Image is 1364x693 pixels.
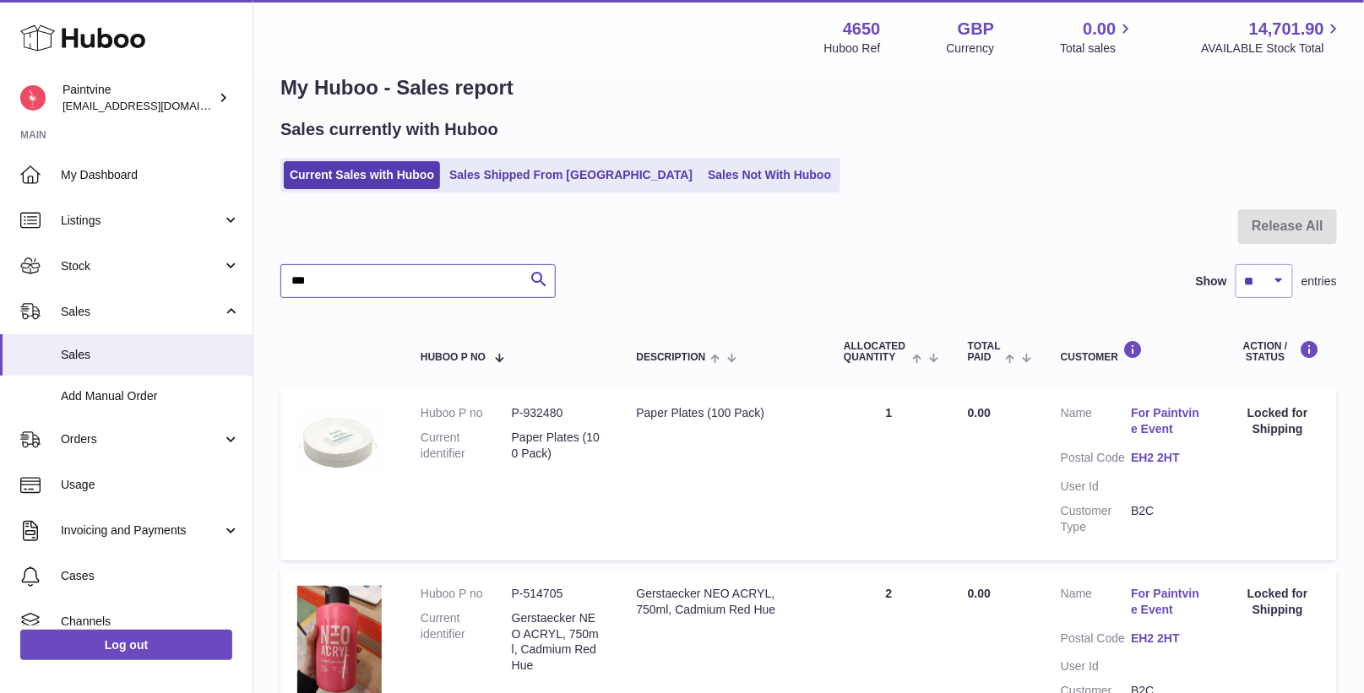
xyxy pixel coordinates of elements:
strong: GBP [958,18,994,41]
img: 1705064039.png [297,405,382,476]
dt: Current identifier [421,610,512,674]
dt: User Id [1061,658,1131,674]
a: For Paintvine Event [1131,405,1201,437]
dt: Current identifier [421,430,512,462]
a: For Paintvine Event [1131,586,1201,618]
span: ALLOCATED Quantity [844,341,907,363]
div: Locked for Shipping [1236,405,1320,437]
span: [EMAIL_ADDRESS][DOMAIN_NAME] [62,99,248,112]
span: Huboo P no [421,352,486,363]
span: Stock [61,258,222,274]
strong: 4650 [843,18,881,41]
dt: Huboo P no [421,586,512,602]
dd: Gerstaecker NEO ACRYL, 750ml, Cadmium Red Hue [512,610,603,674]
div: Paper Plates (100 Pack) [637,405,811,421]
a: EH2 2HT [1131,631,1201,647]
span: Orders [61,431,222,447]
span: Listings [61,213,222,229]
span: Sales [61,304,222,320]
dd: B2C [1131,503,1201,535]
a: Current Sales with Huboo [284,161,440,189]
div: Currency [947,41,995,57]
label: Show [1196,273,1227,290]
span: Description [637,352,706,363]
span: Sales [61,347,240,363]
span: 0.00 [1084,18,1117,41]
dt: Customer Type [1061,503,1131,535]
div: Paintvine [62,82,215,114]
a: Sales Shipped From [GEOGRAPHIC_DATA] [443,161,698,189]
span: 14,701.90 [1249,18,1324,41]
span: Channels [61,614,240,630]
dt: Postal Code [1061,631,1131,651]
div: Action / Status [1236,340,1320,363]
td: 1 [827,388,951,560]
span: Total paid [968,341,1001,363]
span: Add Manual Order [61,388,240,404]
dt: User Id [1061,479,1131,495]
div: Locked for Shipping [1236,586,1320,618]
dd: P-932480 [512,405,603,421]
span: 0.00 [968,587,991,600]
dt: Name [1061,405,1131,441]
dt: Postal Code [1061,450,1131,470]
a: 14,701.90 AVAILABLE Stock Total [1201,18,1344,57]
span: My Dashboard [61,167,240,183]
div: Huboo Ref [824,41,881,57]
span: Cases [61,568,240,584]
span: entries [1302,273,1337,290]
span: 0.00 [968,406,991,420]
h2: Sales currently with Huboo [280,118,498,141]
div: Gerstaecker NEO ACRYL, 750ml, Cadmium Red Hue [637,586,811,618]
a: EH2 2HT [1131,450,1201,466]
span: Invoicing and Payments [61,522,222,539]
span: Total sales [1060,41,1135,57]
div: Customer [1061,340,1202,363]
dd: P-514705 [512,586,603,602]
h1: My Huboo - Sales report [280,74,1337,101]
a: Sales Not With Huboo [702,161,837,189]
span: AVAILABLE Stock Total [1201,41,1344,57]
a: 0.00 Total sales [1060,18,1135,57]
span: Usage [61,477,240,493]
dt: Huboo P no [421,405,512,421]
a: Log out [20,630,232,660]
dt: Name [1061,586,1131,622]
dd: Paper Plates (100 Pack) [512,430,603,462]
img: euan@paintvine.co.uk [20,85,46,111]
